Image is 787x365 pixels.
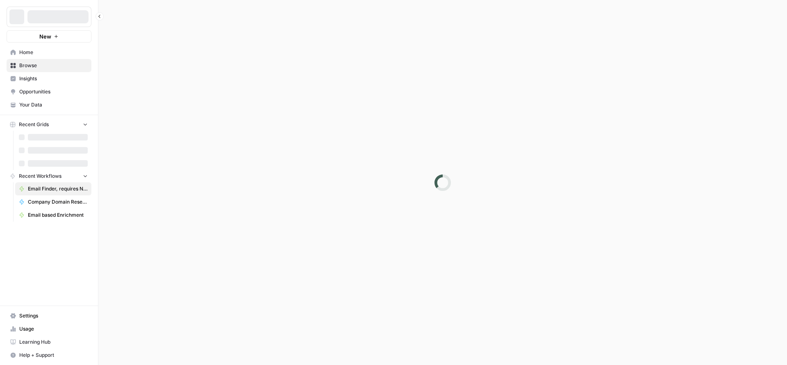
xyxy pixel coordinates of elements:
[15,182,91,195] a: Email Finder, requires Name, Job, Company
[7,46,91,59] a: Home
[7,85,91,98] a: Opportunities
[15,209,91,222] a: Email based Enrichment
[15,195,91,209] a: Company Domain Researcher
[19,101,88,109] span: Your Data
[19,312,88,320] span: Settings
[19,121,49,128] span: Recent Grids
[19,62,88,69] span: Browse
[7,349,91,362] button: Help + Support
[19,75,88,82] span: Insights
[19,325,88,333] span: Usage
[39,32,51,41] span: New
[7,322,91,336] a: Usage
[7,118,91,131] button: Recent Grids
[7,30,91,43] button: New
[28,198,88,206] span: Company Domain Researcher
[19,172,61,180] span: Recent Workflows
[19,351,88,359] span: Help + Support
[7,59,91,72] a: Browse
[19,49,88,56] span: Home
[7,72,91,85] a: Insights
[7,309,91,322] a: Settings
[19,338,88,346] span: Learning Hub
[7,98,91,111] a: Your Data
[19,88,88,95] span: Opportunities
[7,336,91,349] a: Learning Hub
[28,211,88,219] span: Email based Enrichment
[7,170,91,182] button: Recent Workflows
[28,185,88,193] span: Email Finder, requires Name, Job, Company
